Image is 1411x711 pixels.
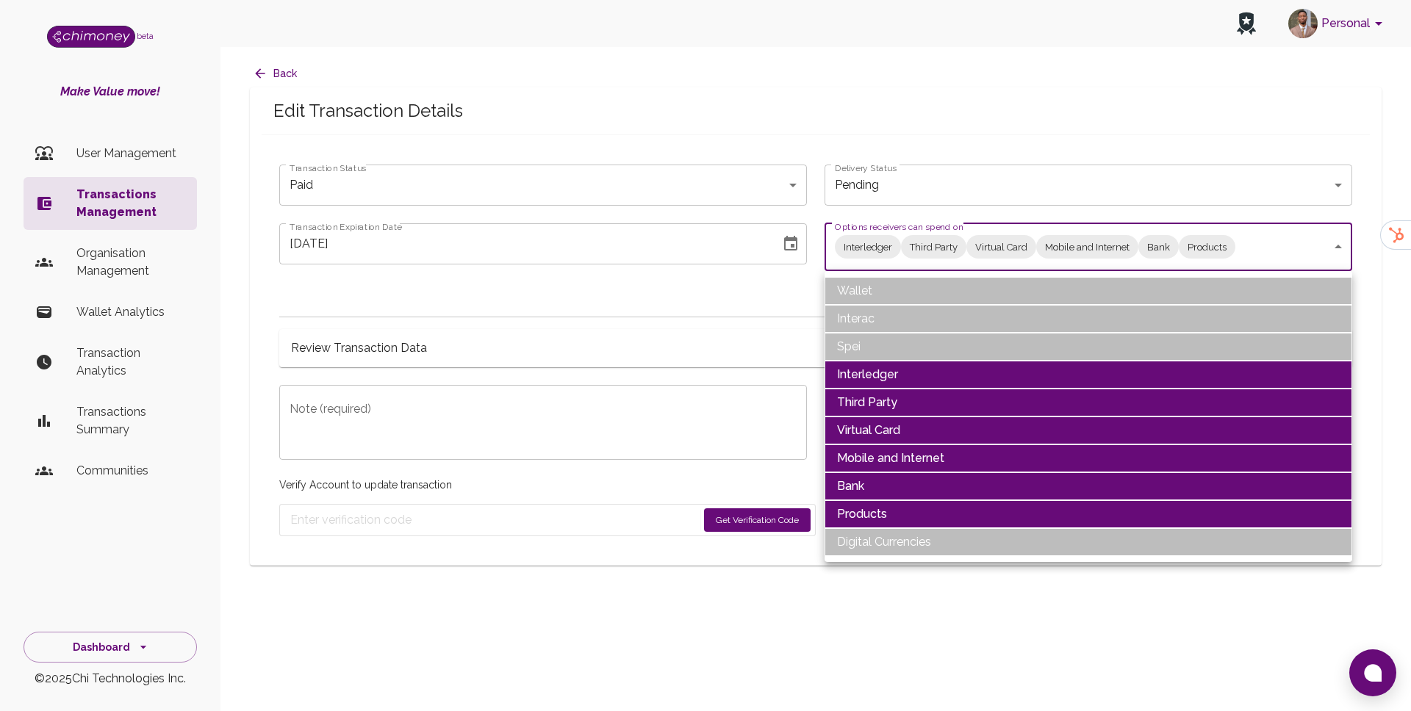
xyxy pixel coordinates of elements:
[825,389,1352,416] li: Third Party
[825,472,1352,500] li: Bank
[825,500,1352,528] li: Products
[825,305,1352,333] li: Interac
[825,361,1352,389] li: Interledger
[825,528,1352,556] li: Digital Currencies
[1349,649,1396,696] button: Open chat window
[825,277,1352,305] li: Wallet
[825,444,1352,472] li: Mobile and Internet
[825,333,1352,361] li: Spei
[825,416,1352,444] li: Virtual Card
